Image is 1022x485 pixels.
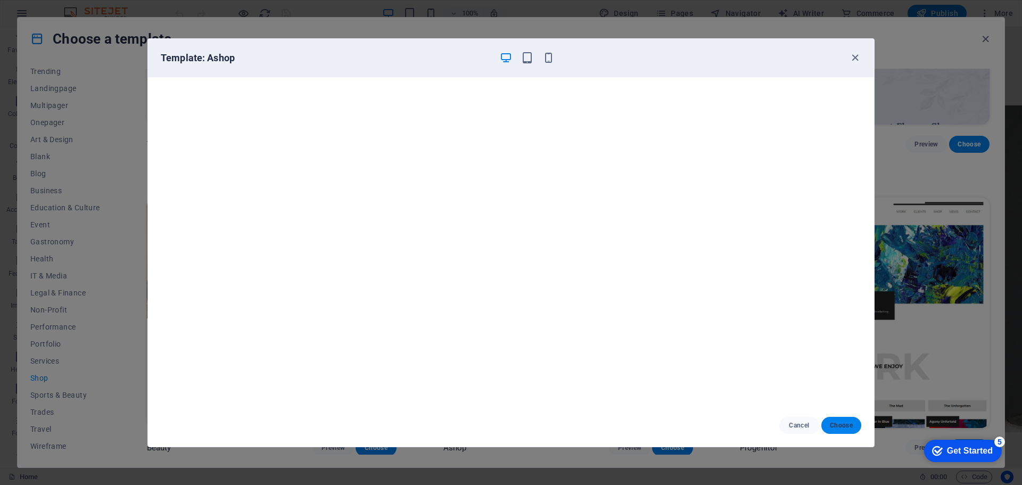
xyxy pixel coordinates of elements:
h6: Template: Ashop [161,52,491,64]
div: 5 [79,2,89,13]
div: Get Started [31,12,77,21]
div: Get Started 5 items remaining, 0% complete [9,5,86,28]
button: Choose [821,417,861,434]
span: Cancel [788,421,811,430]
span: Choose [830,421,853,430]
button: Cancel [779,417,819,434]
